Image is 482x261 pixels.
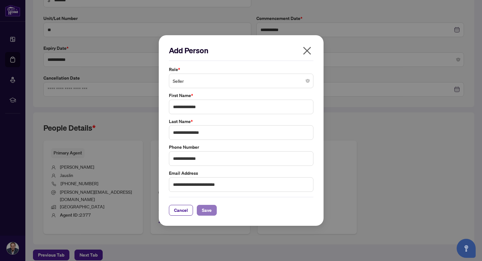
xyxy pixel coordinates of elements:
label: Email Address [169,170,313,177]
span: close-circle [306,79,310,83]
label: Phone Number [169,144,313,151]
button: Open asap [457,239,476,258]
button: Save [197,205,217,216]
label: First Name [169,92,313,99]
span: close [302,46,312,56]
button: Cancel [169,205,193,216]
span: Save [202,205,212,215]
label: Role [169,66,313,73]
span: Cancel [174,205,188,215]
h2: Add Person [169,45,313,55]
span: Seller [173,75,310,87]
label: Last Name [169,118,313,125]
